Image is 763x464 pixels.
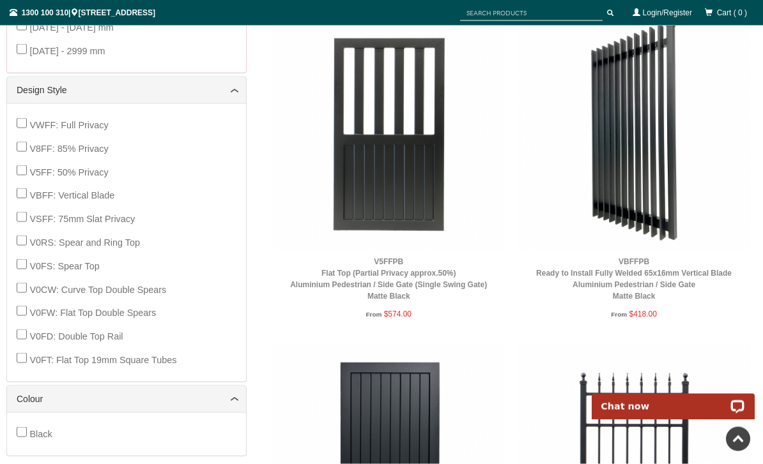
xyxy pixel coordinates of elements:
span: $574.00 [384,310,412,318]
img: VBFFPB - Ready to Install Fully Welded 65x16mm Vertical Blade - Aluminium Pedestrian / Side Gate ... [518,18,750,250]
span: V0FW: Flat Top Double Spears [29,308,156,318]
span: [DATE] - 2999 mm [29,46,105,56]
span: | [STREET_ADDRESS] [10,8,155,17]
a: Design Style [17,84,236,97]
span: V0RS: Spear and Ring Top [29,237,140,248]
input: SEARCH PRODUCTS [460,5,603,21]
span: Cart ( 0 ) [717,8,747,17]
img: V5FFPB - Flat Top (Partial Privacy approx.50%) - Aluminium Pedestrian / Side Gate (Single Swing G... [272,18,505,250]
a: Colour [17,393,236,406]
a: 1300 100 310 [22,8,68,17]
span: V0FT: Flat Top 19mm Square Tubes [29,355,176,365]
span: $418.00 [629,310,656,318]
span: V5FF: 50% Privacy [29,167,108,177]
span: From [366,311,381,318]
span: From [611,311,627,318]
span: V0FS: Spear Top [29,261,99,271]
span: VBFF: Vertical Blade [29,190,114,200]
span: [DATE] - [DATE] mm [29,22,113,33]
span: V0FD: Double Top Rail [29,331,123,341]
a: Login/Register [643,8,692,17]
a: V5FFPBFlat Top (Partial Privacy approx.50%)Aluminium Pedestrian / Side Gate (Single Swing Gate)Ma... [290,257,487,301]
span: VWFF: Full Privacy [29,120,108,130]
span: V0CW: Curve Top Double Spears [29,285,166,295]
span: VSFF: 75mm Slat Privacy [29,214,135,224]
span: Black [29,429,52,439]
a: VBFFPBReady to Install Fully Welded 65x16mm Vertical BladeAluminium Pedestrian / Side GateMatte B... [536,257,732,301]
iframe: LiveChat chat widget [583,379,763,419]
span: V8FF: 85% Privacy [29,144,108,154]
